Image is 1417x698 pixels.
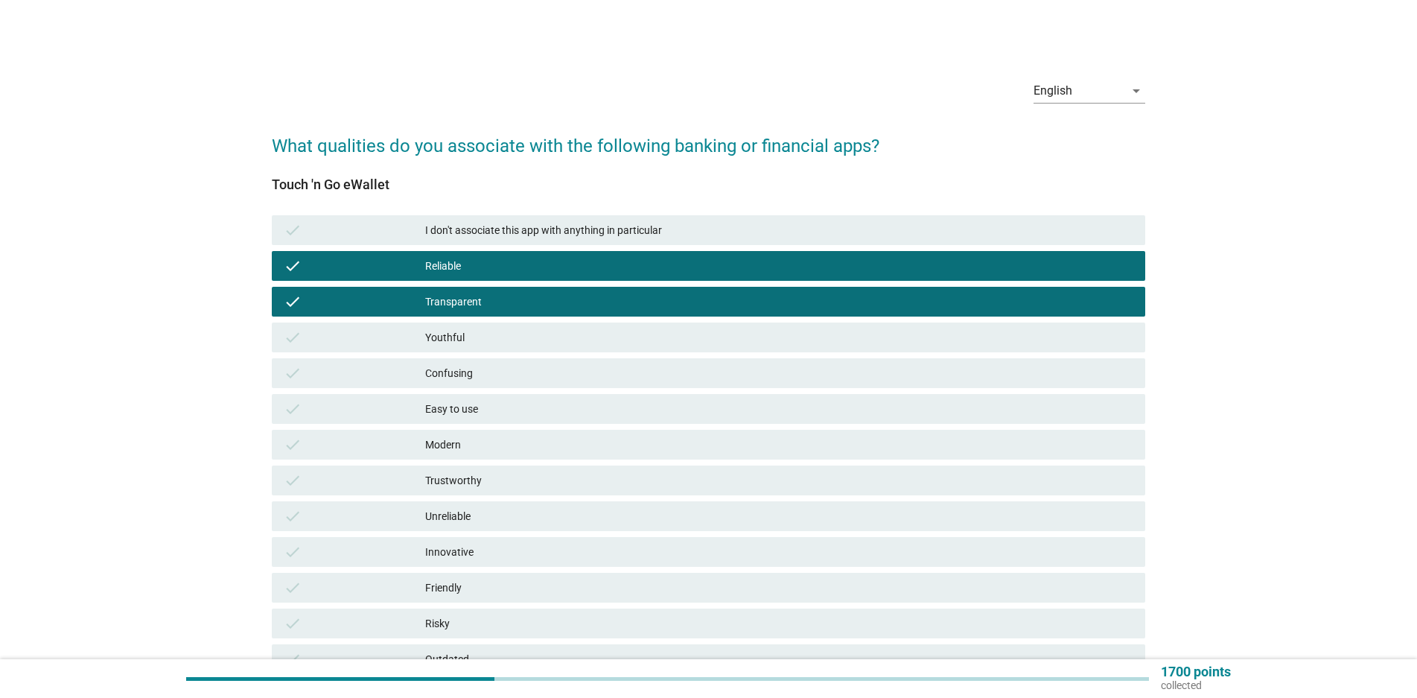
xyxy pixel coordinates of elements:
i: check [284,615,302,632]
div: I don't associate this app with anything in particular [425,221,1133,239]
div: Modern [425,436,1133,454]
p: collected [1161,679,1231,692]
div: Easy to use [425,400,1133,418]
i: check [284,329,302,346]
div: Unreliable [425,507,1133,525]
div: Transparent [425,293,1133,311]
i: check [284,472,302,489]
i: check [284,579,302,597]
i: check [284,436,302,454]
i: check [284,507,302,525]
div: English [1034,84,1072,98]
i: check [284,400,302,418]
i: check [284,364,302,382]
i: check [284,221,302,239]
div: Outdated [425,650,1133,668]
i: arrow_drop_down [1127,82,1145,100]
div: Trustworthy [425,472,1133,489]
div: Innovative [425,543,1133,561]
h2: What qualities do you associate with the following banking or financial apps? [272,118,1145,159]
i: check [284,293,302,311]
div: Touch 'n Go eWallet [272,174,1145,194]
div: Youthful [425,329,1133,346]
p: 1700 points [1161,665,1231,679]
div: Risky [425,615,1133,632]
i: check [284,650,302,668]
div: Confusing [425,364,1133,382]
div: Friendly [425,579,1133,597]
div: Reliable [425,257,1133,275]
i: check [284,257,302,275]
i: check [284,543,302,561]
